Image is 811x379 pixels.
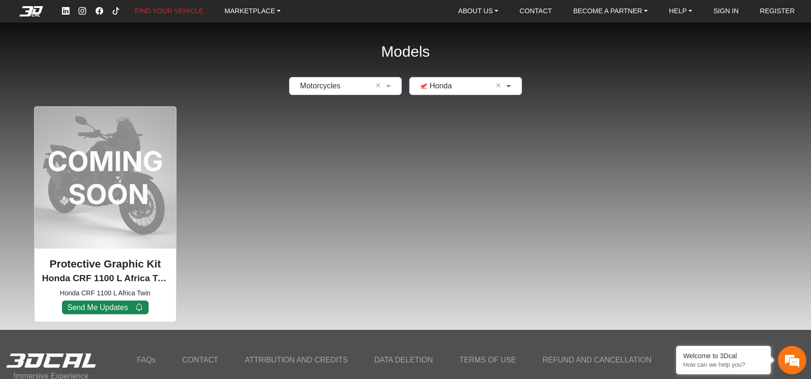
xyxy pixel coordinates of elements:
div: Welcome to 3Dcal [683,352,764,360]
a: FAQs [131,352,161,369]
span: We're online! [55,111,131,201]
a: HELP [665,4,696,18]
div: FAQs [63,279,122,309]
a: BECOME A PARTNER [569,4,651,18]
a: DATA DELETION [369,352,439,369]
div: Minimize live chat window [155,5,178,27]
button: Send Me Updates [62,301,149,314]
h2: Models [381,30,430,73]
div: Navigation go back [10,49,25,63]
textarea: Type your message and hit 'Enter' [5,246,180,279]
a: TERMS OF USE [454,352,522,369]
a: REGISTER [756,4,799,18]
p: Protective Graphic Kit [42,256,168,272]
div: Chat with us now [63,50,173,62]
span: Clean Field [496,80,504,92]
p: Honda CRF 1100 L Africa Twin (COMING SOON) (2020-2024) [42,272,168,285]
div: Honda CRF 1100 L Africa Twin [34,106,176,322]
a: ATTRIBUTION AND CREDITS [239,352,353,369]
a: CONTACT [516,4,555,18]
small: Honda CRF 1100 L Africa Twin [42,288,168,298]
a: CONTACT [176,352,224,369]
a: PRIVACY INFORMATION [672,352,771,369]
a: MARKETPLACE [220,4,284,18]
a: ABOUT US [454,4,502,18]
p: How can we help you? [683,361,764,368]
div: Articles [122,279,180,309]
a: FIND YOUR VEHICLE [131,4,207,18]
span: Clean Field [376,80,384,92]
a: REFUND AND CANCELLATION [537,352,657,369]
span: Conversation [5,296,63,302]
a: SIGN IN [710,4,743,18]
